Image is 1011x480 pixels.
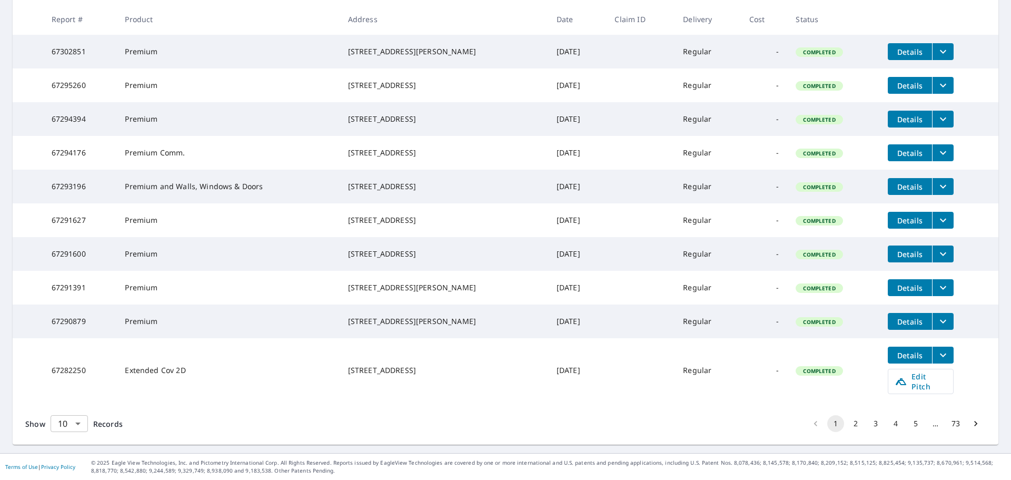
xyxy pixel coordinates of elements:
[43,35,117,68] td: 67302851
[894,317,926,327] span: Details
[827,415,844,432] button: page 1
[741,35,788,68] td: -
[932,77,954,94] button: filesDropdownBtn-67295260
[675,35,740,68] td: Regular
[967,415,984,432] button: Go to next page
[787,4,879,35] th: Status
[741,68,788,102] td: -
[927,418,944,429] div: …
[25,419,45,429] span: Show
[116,338,339,403] td: Extended Cov 2D
[741,338,788,403] td: -
[888,43,932,60] button: detailsBtn-67302851
[116,35,339,68] td: Premium
[548,4,607,35] th: Date
[5,463,38,471] a: Terms of Use
[797,116,841,123] span: Completed
[675,68,740,102] td: Regular
[932,246,954,262] button: filesDropdownBtn-67291600
[894,81,926,91] span: Details
[93,419,123,429] span: Records
[548,271,607,305] td: [DATE]
[348,365,540,376] div: [STREET_ADDRESS]
[932,313,954,330] button: filesDropdownBtn-67290879
[548,237,607,271] td: [DATE]
[348,282,540,293] div: [STREET_ADDRESS][PERSON_NAME]
[797,217,841,224] span: Completed
[797,82,841,90] span: Completed
[932,144,954,161] button: filesDropdownBtn-67294176
[932,279,954,296] button: filesDropdownBtn-67291391
[675,170,740,203] td: Regular
[907,415,924,432] button: Go to page 5
[675,338,740,403] td: Regular
[348,215,540,226] div: [STREET_ADDRESS]
[348,249,540,259] div: [STREET_ADDRESS]
[894,283,926,293] span: Details
[116,271,339,305] td: Premium
[43,237,117,271] td: 67291600
[116,305,339,338] td: Premium
[797,367,841,375] span: Completed
[116,102,339,136] td: Premium
[548,68,607,102] td: [DATE]
[43,102,117,136] td: 67294394
[888,178,932,195] button: detailsBtn-67293196
[888,279,932,296] button: detailsBtn-67291391
[43,136,117,170] td: 67294176
[895,371,947,391] span: Edit Pitch
[888,144,932,161] button: detailsBtn-67294176
[51,409,88,438] div: 10
[741,4,788,35] th: Cost
[797,183,841,191] span: Completed
[741,203,788,237] td: -
[741,102,788,136] td: -
[116,237,339,271] td: Premium
[675,271,740,305] td: Regular
[894,47,926,57] span: Details
[675,136,740,170] td: Regular
[932,43,954,60] button: filesDropdownBtn-67302851
[348,181,540,192] div: [STREET_ADDRESS]
[43,338,117,403] td: 67282250
[116,203,339,237] td: Premium
[894,182,926,192] span: Details
[894,350,926,360] span: Details
[675,203,740,237] td: Regular
[797,48,841,56] span: Completed
[548,35,607,68] td: [DATE]
[340,4,548,35] th: Address
[548,338,607,403] td: [DATE]
[888,246,932,262] button: detailsBtn-67291600
[41,463,75,471] a: Privacy Policy
[932,347,954,364] button: filesDropdownBtn-67282250
[932,111,954,128] button: filesDropdownBtn-67294394
[894,215,926,226] span: Details
[741,271,788,305] td: -
[43,271,117,305] td: 67291391
[806,415,986,432] nav: pagination navigation
[947,415,964,432] button: Go to page 73
[348,80,540,91] div: [STREET_ADDRESS]
[43,305,117,338] td: 67290879
[675,305,740,338] td: Regular
[867,415,884,432] button: Go to page 3
[43,170,117,203] td: 67293196
[116,170,339,203] td: Premium and Walls, Windows & Doors
[887,415,904,432] button: Go to page 4
[797,251,841,258] span: Completed
[348,148,540,158] div: [STREET_ADDRESS]
[741,136,788,170] td: -
[51,415,88,432] div: Show 10 records
[888,212,932,229] button: detailsBtn-67291627
[348,46,540,57] div: [STREET_ADDRESS][PERSON_NAME]
[675,237,740,271] td: Regular
[548,203,607,237] td: [DATE]
[548,102,607,136] td: [DATE]
[116,68,339,102] td: Premium
[5,464,75,470] p: |
[894,148,926,158] span: Details
[797,150,841,157] span: Completed
[932,212,954,229] button: filesDropdownBtn-67291627
[741,237,788,271] td: -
